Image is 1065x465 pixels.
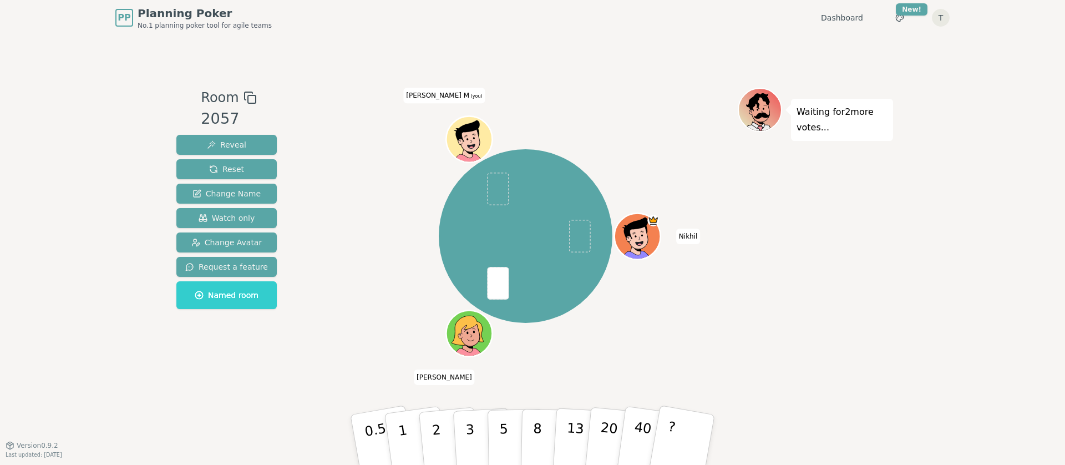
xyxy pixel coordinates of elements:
[403,88,485,103] span: Click to change your name
[648,215,660,226] span: Nikhil is the host
[138,6,272,21] span: Planning Poker
[209,164,244,175] span: Reset
[676,229,701,244] span: Click to change your name
[176,135,277,155] button: Reveal
[207,139,246,150] span: Reveal
[890,8,910,28] button: New!
[195,290,258,301] span: Named room
[192,188,261,199] span: Change Name
[138,21,272,30] span: No.1 planning poker tool for agile teams
[118,11,130,24] span: PP
[176,184,277,204] button: Change Name
[201,88,239,108] span: Room
[6,452,62,458] span: Last updated: [DATE]
[176,208,277,228] button: Watch only
[201,108,256,130] div: 2057
[797,104,887,135] p: Waiting for 2 more votes...
[896,3,927,16] div: New!
[176,281,277,309] button: Named room
[115,6,272,30] a: PPPlanning PokerNo.1 planning poker tool for agile teams
[191,237,262,248] span: Change Avatar
[932,9,950,27] button: T
[414,370,475,385] span: Click to change your name
[821,12,863,23] a: Dashboard
[17,441,58,450] span: Version 0.9.2
[469,94,483,99] span: (you)
[448,118,491,161] button: Click to change your avatar
[176,159,277,179] button: Reset
[176,257,277,277] button: Request a feature
[176,232,277,252] button: Change Avatar
[185,261,268,272] span: Request a feature
[199,213,255,224] span: Watch only
[6,441,58,450] button: Version0.9.2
